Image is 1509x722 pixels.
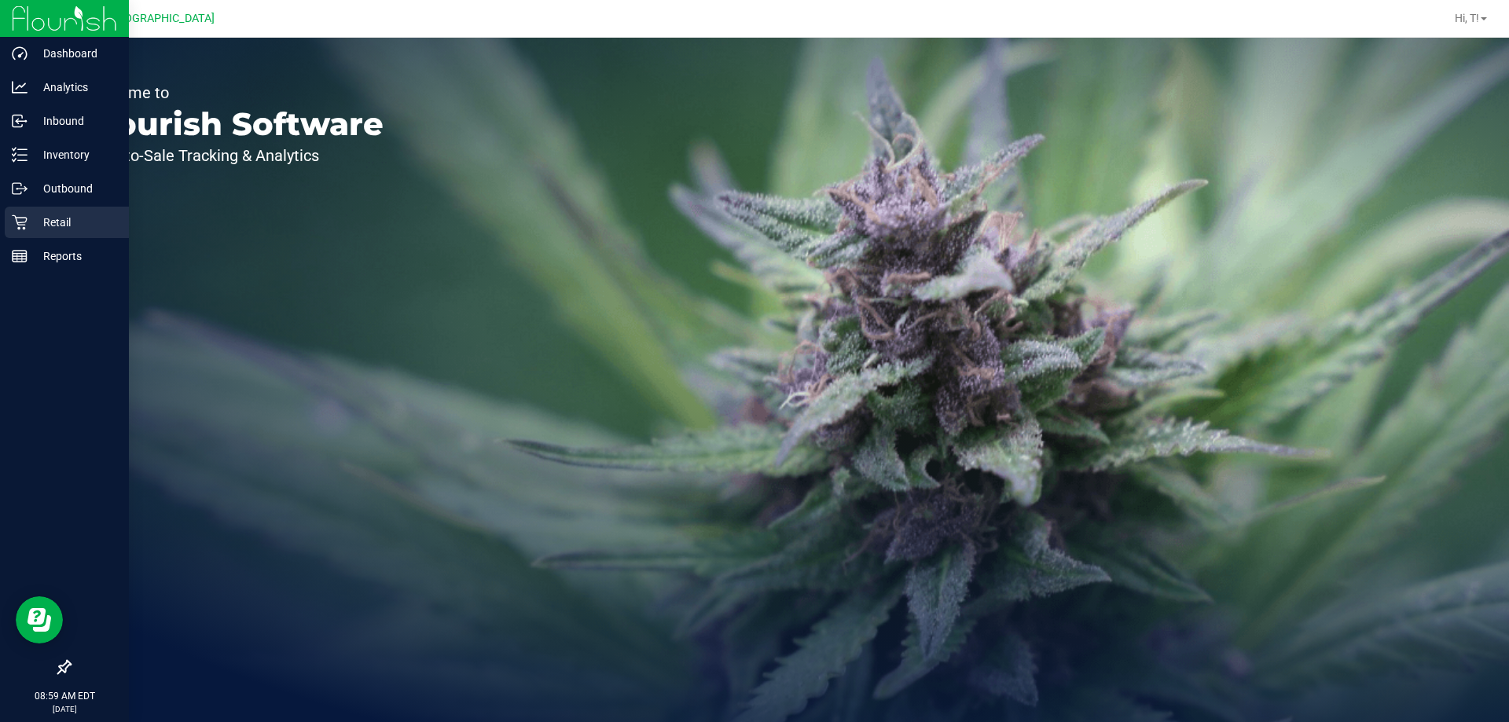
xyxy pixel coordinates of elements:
[85,108,384,140] p: Flourish Software
[85,85,384,101] p: Welcome to
[28,145,122,164] p: Inventory
[12,248,28,264] inline-svg: Reports
[12,147,28,163] inline-svg: Inventory
[28,247,122,266] p: Reports
[1455,12,1479,24] span: Hi, T!
[28,44,122,63] p: Dashboard
[85,148,384,163] p: Seed-to-Sale Tracking & Analytics
[16,596,63,643] iframe: Resource center
[12,79,28,95] inline-svg: Analytics
[28,78,122,97] p: Analytics
[12,46,28,61] inline-svg: Dashboard
[28,213,122,232] p: Retail
[107,12,215,25] span: [GEOGRAPHIC_DATA]
[12,113,28,129] inline-svg: Inbound
[28,179,122,198] p: Outbound
[12,181,28,196] inline-svg: Outbound
[7,689,122,703] p: 08:59 AM EDT
[12,214,28,230] inline-svg: Retail
[28,112,122,130] p: Inbound
[7,703,122,715] p: [DATE]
